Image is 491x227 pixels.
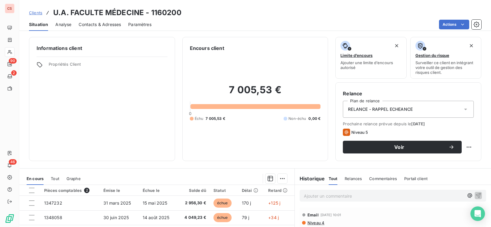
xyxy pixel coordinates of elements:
div: Échue le [143,188,174,193]
button: Voir [343,141,462,153]
span: Tout [329,176,338,181]
span: 15 mai 2025 [143,200,167,206]
span: +125 j [268,200,280,206]
div: Retard [268,188,291,193]
span: Clients [29,10,42,15]
span: 1348058 [44,215,62,220]
span: Paramètres [128,21,151,28]
span: Propriétés Client [49,62,167,70]
span: 4 049,23 € [181,215,206,221]
span: Gestion du risque [415,53,449,58]
span: Niveau 5 [351,130,368,135]
span: +34 j [268,215,279,220]
span: 31 mars 2025 [103,200,131,206]
div: Statut [213,188,235,193]
img: Logo LeanPay [5,214,15,223]
h6: Informations client [37,44,167,52]
span: 79 j [242,215,249,220]
span: Situation [29,21,48,28]
span: Surveiller ce client en intégrant votre outil de gestion des risques client. [415,60,476,75]
span: Email [307,212,319,217]
h6: Relance [343,90,474,97]
div: Solde dû [181,188,206,193]
h3: U.A. FACULTE MÉDECINE - 1160200 [53,7,181,18]
span: RELANCE - RAPPEL ECHEANCE [348,106,413,112]
div: Pièces comptables [44,188,96,193]
div: Open Intercom Messenger [470,206,485,221]
div: CS [5,4,15,13]
h2: 7 005,53 € [190,84,321,102]
span: [DATE] 10:01 [320,213,341,217]
span: En cours [27,176,44,181]
a: Clients [29,10,42,16]
span: Ajouter une limite d’encours autorisé [340,60,401,70]
span: Échu [195,116,203,121]
span: Prochaine relance prévue depuis le [343,121,474,126]
span: échue [213,199,232,208]
h6: Encours client [190,44,224,52]
span: 2 [11,70,17,76]
span: Portail client [404,176,428,181]
button: Actions [439,20,469,29]
h6: Historique [295,175,325,182]
span: 0,00 € [308,116,320,121]
span: Tout [51,176,59,181]
span: [DATE] [411,121,425,126]
span: 2 956,30 € [181,200,206,206]
span: 2 [84,188,89,193]
span: Voir [350,145,448,150]
button: Limite d’encoursAjouter une limite d’encours autorisé [335,37,406,79]
span: 14 août 2025 [143,215,170,220]
span: 7 005,53 € [206,116,225,121]
div: Émise le [103,188,135,193]
span: Commentaires [369,176,397,181]
span: Relances [345,176,362,181]
span: Graphe [67,176,81,181]
span: Limite d’encours [340,53,372,58]
span: 90 [9,58,17,64]
span: Contacts & Adresses [79,21,121,28]
span: 46 [9,159,17,165]
button: Gestion du risqueSurveiller ce client en intégrant votre outil de gestion des risques client. [410,37,481,79]
span: 30 juin 2025 [103,215,129,220]
span: Non-échu [288,116,306,121]
div: Délai [242,188,261,193]
span: Analyse [55,21,71,28]
span: échue [213,213,232,222]
span: Niveau 4 [307,220,324,225]
span: 170 j [242,200,251,206]
span: 0 [189,111,191,116]
span: 1347232 [44,200,62,206]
